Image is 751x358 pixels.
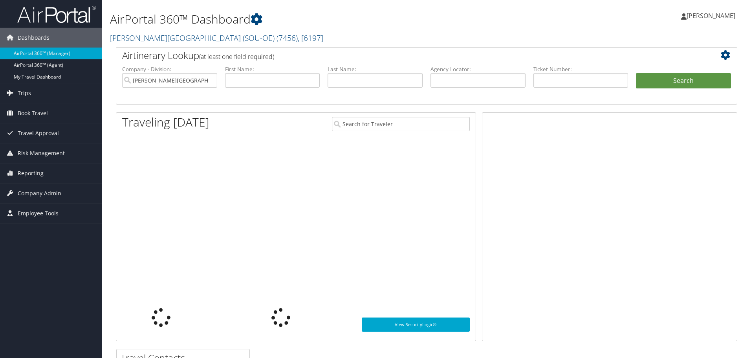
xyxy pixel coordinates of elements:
span: Employee Tools [18,204,59,223]
label: Agency Locator: [430,65,526,73]
input: Search for Traveler [332,117,470,131]
a: [PERSON_NAME][GEOGRAPHIC_DATA] (SOU-OE) [110,33,323,43]
a: [PERSON_NAME] [681,4,743,28]
h1: AirPortal 360™ Dashboard [110,11,532,28]
span: Trips [18,83,31,103]
span: ( 7456 ) [277,33,298,43]
label: Last Name: [328,65,423,73]
span: (at least one field required) [199,52,274,61]
span: Risk Management [18,143,65,163]
img: airportal-logo.png [17,5,96,24]
a: View SecurityLogic® [362,318,470,332]
span: Reporting [18,163,44,183]
h1: Traveling [DATE] [122,114,209,130]
label: First Name: [225,65,320,73]
span: , [ 6197 ] [298,33,323,43]
span: Book Travel [18,103,48,123]
label: Company - Division: [122,65,217,73]
span: [PERSON_NAME] [687,11,735,20]
h2: Airtinerary Lookup [122,49,679,62]
button: Search [636,73,731,89]
span: Company Admin [18,184,61,203]
span: Travel Approval [18,123,59,143]
span: Dashboards [18,28,49,48]
label: Ticket Number: [533,65,628,73]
